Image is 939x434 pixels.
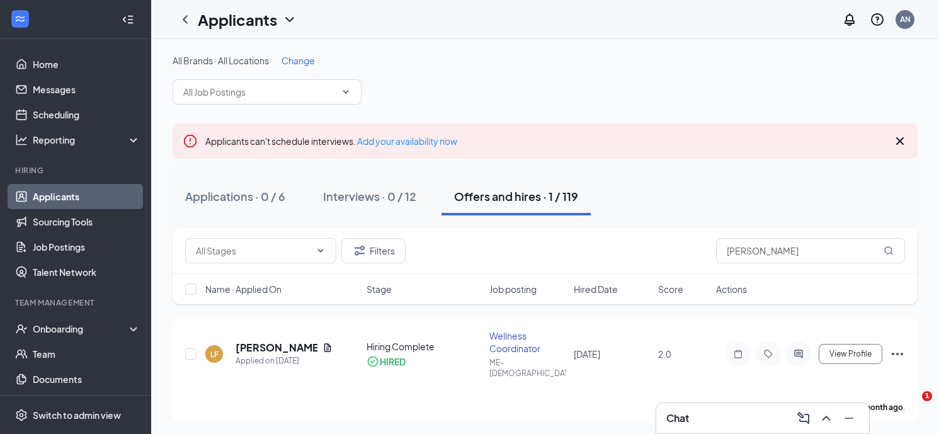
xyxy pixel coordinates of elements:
input: All Job Postings [183,85,336,99]
div: HIRED [380,355,406,368]
svg: Notifications [842,12,857,27]
iframe: Intercom live chat [896,391,926,421]
svg: ChevronUp [819,411,834,426]
svg: Cross [892,134,908,149]
svg: Error [183,134,198,149]
span: Change [282,55,315,66]
svg: Collapse [122,13,134,26]
svg: UserCheck [15,323,28,335]
svg: Ellipses [890,346,905,362]
h5: [PERSON_NAME] [236,341,317,355]
svg: Minimize [841,411,856,426]
svg: Settings [15,409,28,421]
button: ComposeMessage [794,408,814,428]
span: Score [658,283,683,295]
div: Interviews · 0 / 12 [323,188,416,204]
button: ChevronUp [816,408,836,428]
span: Name · Applied On [205,283,282,295]
h3: Chat [666,411,689,425]
div: Offers and hires · 1 / 119 [454,188,578,204]
span: Stage [367,283,392,295]
a: Add your availability now [357,135,457,147]
svg: ComposeMessage [796,411,811,426]
div: Hiring [15,165,138,176]
svg: QuestionInfo [870,12,885,27]
a: Surveys [33,392,140,417]
span: 1 [922,391,932,401]
span: Actions [716,283,747,295]
div: Switch to admin view [33,409,121,421]
div: Onboarding [33,323,130,335]
span: [DATE] [574,348,600,360]
svg: WorkstreamLogo [14,13,26,25]
svg: ChevronDown [341,87,351,97]
div: Hiring Complete [367,340,482,353]
svg: Tag [761,349,776,359]
a: Talent Network [33,260,140,285]
div: ME- [DEMOGRAPHIC_DATA] [489,357,566,379]
a: Applicants [33,184,140,209]
svg: MagnifyingGlass [884,246,894,256]
button: Filter Filters [341,238,406,263]
span: Job posting [489,283,537,295]
input: Search in offers and hires [716,238,905,263]
svg: Document [322,343,333,353]
span: 2.0 [658,348,671,360]
button: Minimize [839,408,859,428]
svg: ActiveChat [791,349,806,359]
div: Team Management [15,297,138,308]
a: Messages [33,77,140,102]
button: View Profile [819,344,882,364]
h1: Applicants [198,9,277,30]
svg: ChevronDown [316,246,326,256]
svg: Note [731,349,746,359]
input: All Stages [196,244,310,258]
a: Documents [33,367,140,392]
a: Job Postings [33,234,140,260]
svg: Filter [352,243,367,258]
b: a month ago [858,403,903,412]
div: Reporting [33,134,141,146]
svg: Analysis [15,134,28,146]
a: Team [33,341,140,367]
span: Hired Date [574,283,618,295]
a: Sourcing Tools [33,209,140,234]
div: AN [900,14,911,25]
div: Applied on [DATE] [236,355,333,367]
svg: CheckmarkCircle [367,355,379,368]
a: Home [33,52,140,77]
span: Applicants can't schedule interviews. [205,135,457,147]
svg: ChevronDown [282,12,297,27]
span: All Brands · All Locations [173,55,269,66]
p: [PERSON_NAME] has applied more than . [714,402,905,413]
a: Scheduling [33,102,140,127]
div: Applications · 0 / 6 [185,188,285,204]
div: Wellness Coordinator [489,329,566,355]
svg: ChevronLeft [178,12,193,27]
span: View Profile [829,350,872,358]
div: LF [210,349,219,360]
